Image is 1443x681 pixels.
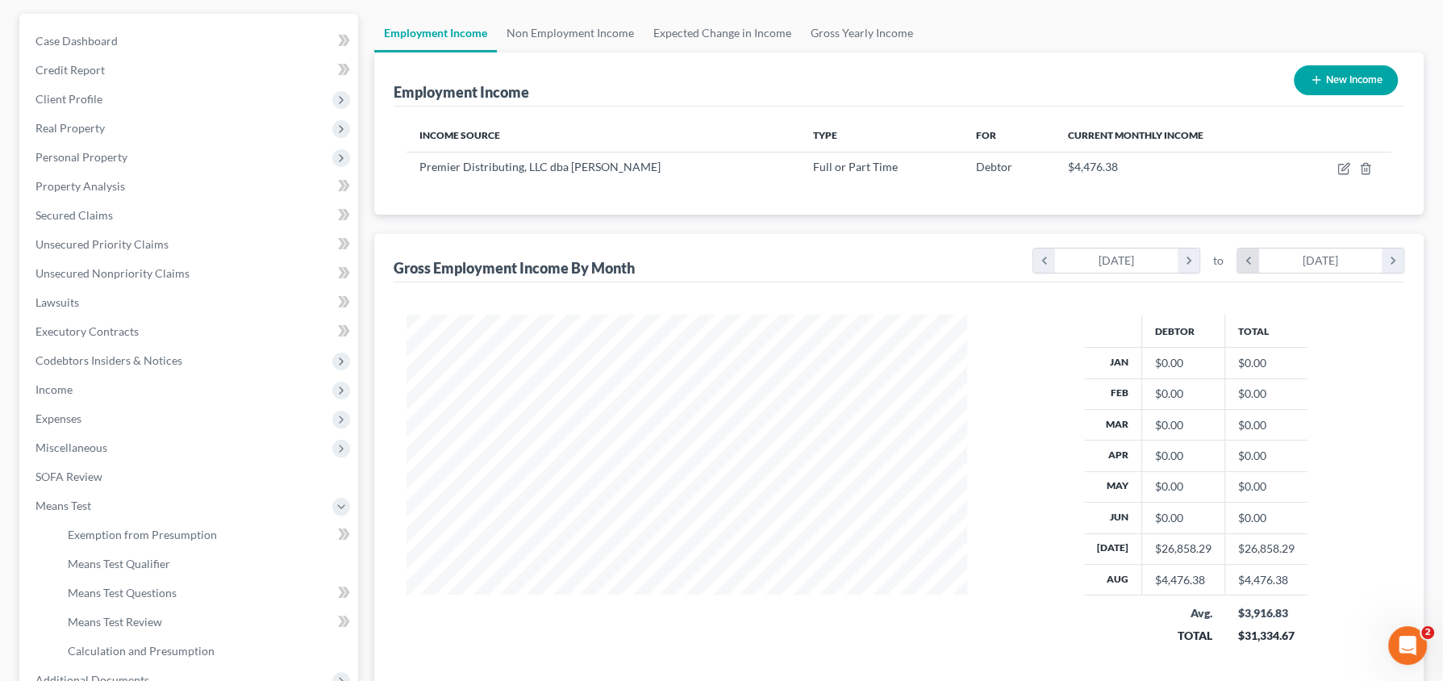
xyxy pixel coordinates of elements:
[976,129,996,141] span: For
[35,208,113,222] span: Secured Claims
[35,266,190,280] span: Unsecured Nonpriority Claims
[1068,160,1118,173] span: $4,476.38
[1224,471,1307,502] td: $0.00
[23,201,358,230] a: Secured Claims
[1382,249,1403,273] i: chevron_right
[1084,378,1142,409] th: Feb
[1224,378,1307,409] td: $0.00
[23,56,358,85] a: Credit Report
[1154,605,1212,621] div: Avg.
[1224,441,1307,471] td: $0.00
[23,230,358,259] a: Unsecured Priority Claims
[1237,249,1259,273] i: chevron_left
[68,644,215,658] span: Calculation and Presumption
[1237,628,1295,644] div: $31,334.67
[1055,249,1178,273] div: [DATE]
[1259,249,1383,273] div: [DATE]
[23,317,358,346] a: Executory Contracts
[1224,503,1307,533] td: $0.00
[1084,565,1142,595] th: Aug
[1033,249,1055,273] i: chevron_left
[1155,417,1212,433] div: $0.00
[1178,249,1199,273] i: chevron_right
[68,615,162,629] span: Means Test Review
[35,412,81,425] span: Expenses
[1084,348,1142,378] th: Jan
[1155,355,1212,371] div: $0.00
[1084,471,1142,502] th: May
[68,557,170,570] span: Means Test Qualifier
[35,237,169,251] span: Unsecured Priority Claims
[1213,253,1224,269] span: to
[1084,533,1142,564] th: [DATE]
[55,637,358,666] a: Calculation and Presumption
[35,353,182,367] span: Codebtors Insiders & Notices
[35,382,73,396] span: Income
[1155,572,1212,588] div: $4,476.38
[55,520,358,549] a: Exemption from Presumption
[35,470,102,483] span: SOFA Review
[55,579,358,608] a: Means Test Questions
[1155,386,1212,402] div: $0.00
[497,14,644,52] a: Non Employment Income
[55,549,358,579] a: Means Test Qualifier
[1224,533,1307,564] td: $26,858.29
[394,258,635,278] div: Gross Employment Income By Month
[35,150,127,164] span: Personal Property
[419,129,500,141] span: Income Source
[35,441,107,454] span: Miscellaneous
[644,14,801,52] a: Expected Change in Income
[1155,448,1212,464] div: $0.00
[35,92,102,106] span: Client Profile
[1155,541,1212,557] div: $26,858.29
[813,129,837,141] span: Type
[1224,315,1307,347] th: Total
[35,324,139,338] span: Executory Contracts
[801,14,923,52] a: Gross Yearly Income
[23,259,358,288] a: Unsecured Nonpriority Claims
[35,179,125,193] span: Property Analysis
[976,160,1012,173] span: Debtor
[1141,315,1224,347] th: Debtor
[1224,409,1307,440] td: $0.00
[394,82,529,102] div: Employment Income
[23,462,358,491] a: SOFA Review
[23,288,358,317] a: Lawsuits
[1084,503,1142,533] th: Jun
[1154,628,1212,644] div: TOTAL
[1421,626,1434,639] span: 2
[35,34,118,48] span: Case Dashboard
[419,160,661,173] span: Premier Distributing, LLC dba [PERSON_NAME]
[1155,478,1212,495] div: $0.00
[374,14,497,52] a: Employment Income
[1388,626,1427,665] iframe: Intercom live chat
[1155,510,1212,526] div: $0.00
[55,608,358,637] a: Means Test Review
[1224,348,1307,378] td: $0.00
[35,121,105,135] span: Real Property
[813,160,898,173] span: Full or Part Time
[1294,65,1398,95] button: New Income
[35,295,79,309] span: Lawsuits
[1224,565,1307,595] td: $4,476.38
[1084,409,1142,440] th: Mar
[23,172,358,201] a: Property Analysis
[23,27,358,56] a: Case Dashboard
[1068,129,1203,141] span: Current Monthly Income
[1237,605,1295,621] div: $3,916.83
[1084,441,1142,471] th: Apr
[68,586,177,600] span: Means Test Questions
[35,499,91,512] span: Means Test
[35,63,105,77] span: Credit Report
[68,528,217,541] span: Exemption from Presumption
